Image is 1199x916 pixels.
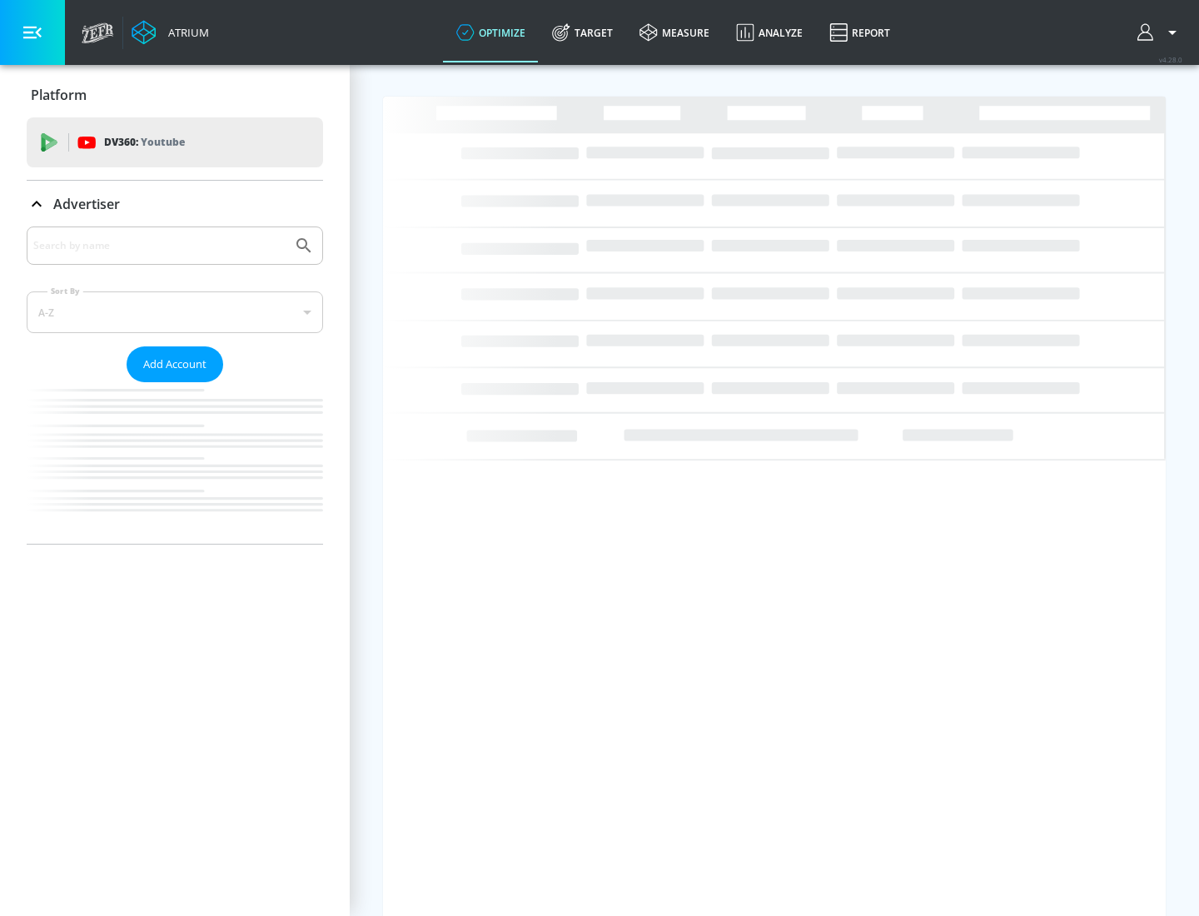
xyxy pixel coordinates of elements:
div: DV360: Youtube [27,117,323,167]
span: Add Account [143,355,206,374]
a: Report [816,2,903,62]
a: Target [539,2,626,62]
span: v 4.28.0 [1159,55,1182,64]
p: Advertiser [53,195,120,213]
a: optimize [443,2,539,62]
div: Platform [27,72,323,118]
a: Atrium [132,20,209,45]
a: measure [626,2,723,62]
nav: list of Advertiser [27,382,323,544]
div: A-Z [27,291,323,333]
div: Advertiser [27,181,323,227]
div: Advertiser [27,227,323,544]
p: Youtube [141,133,185,151]
p: DV360: [104,133,185,152]
p: Platform [31,86,87,104]
div: Atrium [162,25,209,40]
a: Analyze [723,2,816,62]
button: Add Account [127,346,223,382]
input: Search by name [33,235,286,256]
label: Sort By [47,286,83,296]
